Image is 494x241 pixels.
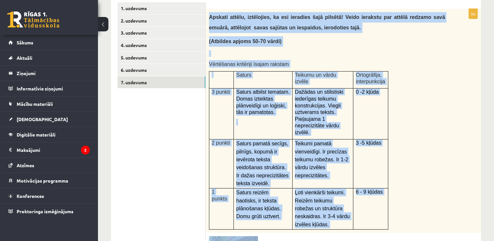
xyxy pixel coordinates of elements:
[8,173,90,188] a: Motivācijas programma
[356,189,383,195] span: 6 - 9 kļūdas
[469,8,478,19] p: 9p
[17,116,68,122] span: [DEMOGRAPHIC_DATA]
[8,204,90,219] a: Proktoringa izmēģinājums
[295,72,336,85] span: Teikumu un vārdu izvēle
[17,55,32,61] span: Aktuāli
[356,140,381,146] span: 3 -5 kļūdas
[295,190,350,227] span: Ļoti vienkārši teikumi. Reizēm teikumu robežas un struktūra neskaidras. Ir 3-4 vārdu izvē...
[118,15,205,27] a: 2. uzdevums
[295,141,348,178] span: Teikumi pamatā vienveidīgi. Ir precīzas teikumu robežas. Ir 1-2 vārdu izvēles neprecizitātes.
[17,132,56,137] span: Digitālie materiāli
[8,35,90,50] a: Sākums
[212,189,227,201] span: 1 punkts
[118,2,205,14] a: 1. uzdevums
[17,162,34,168] span: Atzīmes
[118,52,205,64] a: 5. uzdevums
[81,146,90,154] i: 2
[212,140,230,146] span: 2 punkti
[118,39,205,51] a: 4. uzdevums
[118,64,205,76] a: 6. uzdevums
[295,89,343,135] span: Dažādas un stilistiski iederīgas teikumu konstrukcijas. Viegli uztverams teksts. Pieļaujama 1 nep...
[236,141,288,186] span: Saturs pamatā secīgs, pilnīgs, kopumā ir ievērota teksta veidošanas struktūra. Ir dažas n...
[356,89,379,95] span: 0 -2 kļūda
[356,72,385,85] span: Ortogrāfija, interpunkcija
[8,142,90,157] a: Maksājumi2
[8,188,90,203] a: Konferences
[7,11,59,28] a: Rīgas 1. Tālmācības vidusskola
[8,112,90,127] a: [DEMOGRAPHIC_DATA]
[8,66,90,81] a: Ziņojumi
[212,89,230,95] span: 3 punkti
[8,96,90,111] a: Mācību materiāli
[209,14,445,30] span: Apskati attēlu, iztēlojies, ka esi ieradies šajā pilsētā! Veido ierakstu par attēlā redzamo savā ...
[17,178,68,184] span: Motivācijas programma
[17,208,73,214] span: Proktoringa izmēģinājums
[17,193,44,199] span: Konferences
[17,142,90,157] legend: Maksājumi
[209,39,281,44] span: (Atbildes apjoms 50-70 vārdi)
[118,76,205,88] a: 7. uzdevums
[7,7,262,13] body: Bagātinātā teksta redaktors, wiswyg-editor-user-answer-47364003063100
[8,81,90,96] a: Informatīvie ziņojumi
[236,89,290,115] span: Saturs atbilst tematam. Domas izteiktas plānveidīgi un loģiski, tās ir pamatotas.
[17,101,53,107] span: Mācību materiāli
[17,40,33,45] span: Sākums
[8,127,90,142] a: Digitālie materiāli
[17,81,90,96] legend: Informatīvie ziņojumi
[8,158,90,173] a: Atzīmes
[236,72,251,78] span: Saturs
[209,61,289,67] span: Vērtēšanas kritēriji īsajam rakstam
[17,66,90,81] legend: Ziņojumi
[236,190,281,219] span: Saturs reizēm haotisks, ir teksta plānošanas kļūdas. Domu grūti uztvert.
[118,27,205,39] a: 3. uzdevums
[8,50,90,65] a: Aktuāli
